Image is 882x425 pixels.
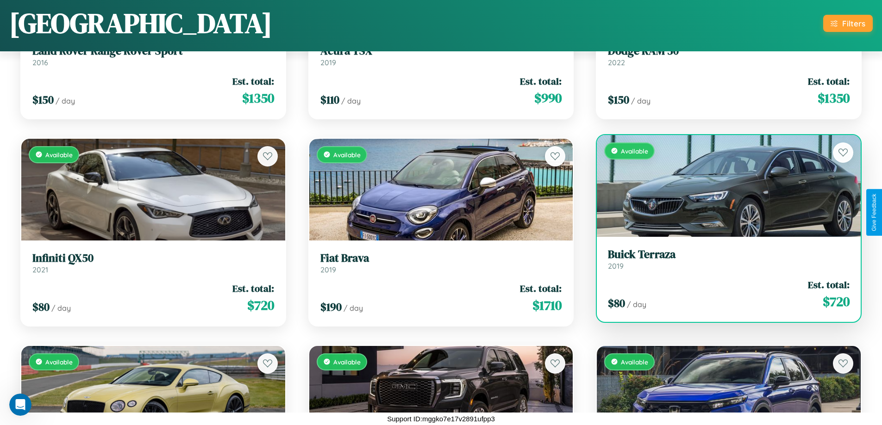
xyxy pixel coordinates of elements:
[818,89,850,107] span: $ 1350
[341,96,361,105] span: / day
[56,96,75,105] span: / day
[532,296,562,314] span: $ 1710
[608,248,850,261] h3: Buick Terraza
[387,413,495,425] p: Support ID: mggko7e17v2891ufpp3
[621,358,648,366] span: Available
[247,296,274,314] span: $ 720
[9,394,31,416] iframe: Intercom live chat
[32,265,48,274] span: 2021
[608,92,629,107] span: $ 150
[32,252,274,265] h3: Infiniti QX50
[320,58,336,67] span: 2019
[320,252,562,274] a: Fiat Brava2019
[32,58,48,67] span: 2016
[627,300,646,309] span: / day
[333,151,361,159] span: Available
[823,15,873,32] button: Filters
[333,358,361,366] span: Available
[520,282,562,295] span: Est. total:
[631,96,651,105] span: / day
[608,44,850,67] a: Dodge RAM 502022
[871,194,877,231] div: Give Feedback
[520,74,562,88] span: Est. total:
[51,303,71,313] span: / day
[808,278,850,291] span: Est. total:
[9,4,272,42] h1: [GEOGRAPHIC_DATA]
[32,44,274,67] a: Land Rover Range Rover Sport2016
[320,92,339,107] span: $ 110
[32,44,274,58] h3: Land Rover Range Rover Sport
[608,58,625,67] span: 2022
[842,18,865,28] div: Filters
[242,89,274,107] span: $ 1350
[608,296,625,311] span: $ 80
[608,261,624,271] span: 2019
[32,252,274,274] a: Infiniti QX502021
[344,303,363,313] span: / day
[320,252,562,265] h3: Fiat Brava
[32,92,54,107] span: $ 150
[621,147,648,155] span: Available
[823,292,850,311] span: $ 720
[808,74,850,88] span: Est. total:
[45,151,73,159] span: Available
[608,44,850,58] h3: Dodge RAM 50
[320,44,562,67] a: Acura TSX2019
[45,358,73,366] span: Available
[320,44,562,58] h3: Acura TSX
[534,89,562,107] span: $ 990
[320,299,342,314] span: $ 190
[608,248,850,271] a: Buick Terraza2019
[320,265,336,274] span: 2019
[232,74,274,88] span: Est. total:
[32,299,50,314] span: $ 80
[232,282,274,295] span: Est. total:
